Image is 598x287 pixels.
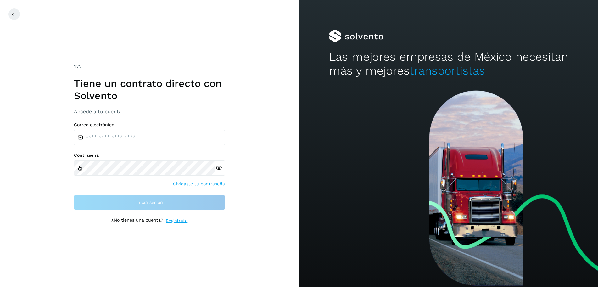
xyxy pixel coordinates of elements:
a: Olvidaste tu contraseña [173,181,225,187]
button: Inicia sesión [74,195,225,210]
div: /2 [74,63,225,70]
h2: Las mejores empresas de México necesitan más y mejores [329,50,568,78]
label: Contraseña [74,153,225,158]
span: 2 [74,64,77,70]
span: transportistas [410,64,485,77]
p: ¿No tienes una cuenta? [111,217,163,224]
h1: Tiene un contrato directo con Solvento [74,77,225,102]
a: Regístrate [166,217,187,224]
label: Correo electrónico [74,122,225,127]
span: Inicia sesión [136,200,163,205]
h3: Accede a tu cuenta [74,109,225,115]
